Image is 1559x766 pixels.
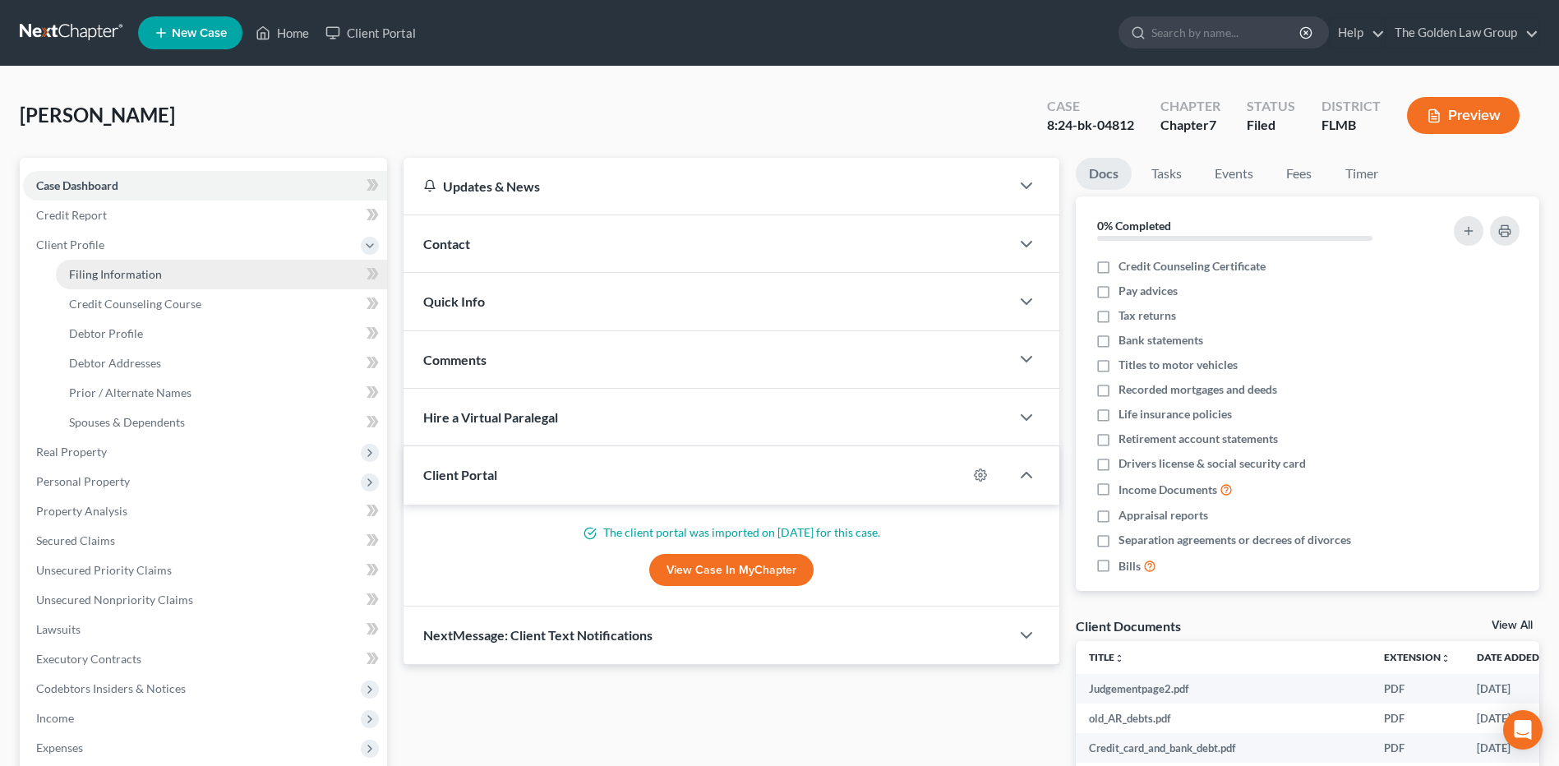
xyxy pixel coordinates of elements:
[1119,431,1278,447] span: Retirement account statements
[23,585,387,615] a: Unsecured Nonpriority Claims
[1089,651,1124,663] a: Titleunfold_more
[36,681,186,695] span: Codebtors Insiders & Notices
[69,297,201,311] span: Credit Counseling Course
[317,18,424,48] a: Client Portal
[1273,158,1326,190] a: Fees
[1247,116,1295,135] div: Filed
[1119,381,1277,398] span: Recorded mortgages and deeds
[23,496,387,526] a: Property Analysis
[1076,674,1371,704] td: Judgementpage2.pdf
[56,408,387,437] a: Spouses & Dependents
[36,563,172,577] span: Unsecured Priority Claims
[1477,651,1551,663] a: Date Added expand_more
[56,289,387,319] a: Credit Counseling Course
[1076,704,1371,733] td: old_AR_debts.pdf
[20,103,175,127] span: [PERSON_NAME]
[36,445,107,459] span: Real Property
[1160,116,1220,135] div: Chapter
[23,526,387,556] a: Secured Claims
[1119,357,1238,373] span: Titles to motor vehicles
[23,556,387,585] a: Unsecured Priority Claims
[1119,532,1351,548] span: Separation agreements or decrees of divorces
[1119,558,1141,574] span: Bills
[36,593,193,607] span: Unsecured Nonpriority Claims
[1441,653,1451,663] i: unfold_more
[23,171,387,201] a: Case Dashboard
[56,319,387,348] a: Debtor Profile
[69,356,161,370] span: Debtor Addresses
[1119,332,1203,348] span: Bank statements
[1119,455,1306,472] span: Drivers license & social security card
[1371,733,1464,763] td: PDF
[1114,653,1124,663] i: unfold_more
[36,533,115,547] span: Secured Claims
[1384,651,1451,663] a: Extensionunfold_more
[1371,674,1464,704] td: PDF
[36,652,141,666] span: Executory Contracts
[1247,97,1295,116] div: Status
[247,18,317,48] a: Home
[36,238,104,251] span: Client Profile
[423,524,1040,541] p: The client portal was imported on [DATE] for this case.
[23,201,387,230] a: Credit Report
[649,554,814,587] a: View Case in MyChapter
[1332,158,1391,190] a: Timer
[36,178,118,192] span: Case Dashboard
[423,467,497,482] span: Client Portal
[69,385,191,399] span: Prior / Alternate Names
[1330,18,1385,48] a: Help
[1321,116,1381,135] div: FLMB
[69,326,143,340] span: Debtor Profile
[56,260,387,289] a: Filing Information
[1047,97,1134,116] div: Case
[1119,482,1217,498] span: Income Documents
[1209,117,1216,132] span: 7
[1119,258,1266,275] span: Credit Counseling Certificate
[423,627,653,643] span: NextMessage: Client Text Notifications
[1503,710,1543,750] div: Open Intercom Messenger
[1076,617,1181,634] div: Client Documents
[1371,704,1464,733] td: PDF
[1138,158,1195,190] a: Tasks
[36,622,81,636] span: Lawsuits
[1119,406,1232,422] span: Life insurance policies
[1151,17,1302,48] input: Search by name...
[423,352,487,367] span: Comments
[423,409,558,425] span: Hire a Virtual Paralegal
[1047,116,1134,135] div: 8:24-bk-04812
[423,178,990,195] div: Updates & News
[36,474,130,488] span: Personal Property
[1119,507,1208,524] span: Appraisal reports
[1076,733,1371,763] td: Credit_card_and_bank_debt.pdf
[1407,97,1520,134] button: Preview
[1202,158,1266,190] a: Events
[423,293,485,309] span: Quick Info
[172,27,227,39] span: New Case
[1119,307,1176,324] span: Tax returns
[36,504,127,518] span: Property Analysis
[1076,158,1132,190] a: Docs
[23,644,387,674] a: Executory Contracts
[69,415,185,429] span: Spouses & Dependents
[69,267,162,281] span: Filing Information
[36,208,107,222] span: Credit Report
[1160,97,1220,116] div: Chapter
[1386,18,1538,48] a: The Golden Law Group
[423,236,470,251] span: Contact
[56,348,387,378] a: Debtor Addresses
[1097,219,1171,233] strong: 0% Completed
[36,711,74,725] span: Income
[56,378,387,408] a: Prior / Alternate Names
[1492,620,1533,631] a: View All
[1321,97,1381,116] div: District
[36,741,83,754] span: Expenses
[23,615,387,644] a: Lawsuits
[1119,283,1178,299] span: Pay advices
